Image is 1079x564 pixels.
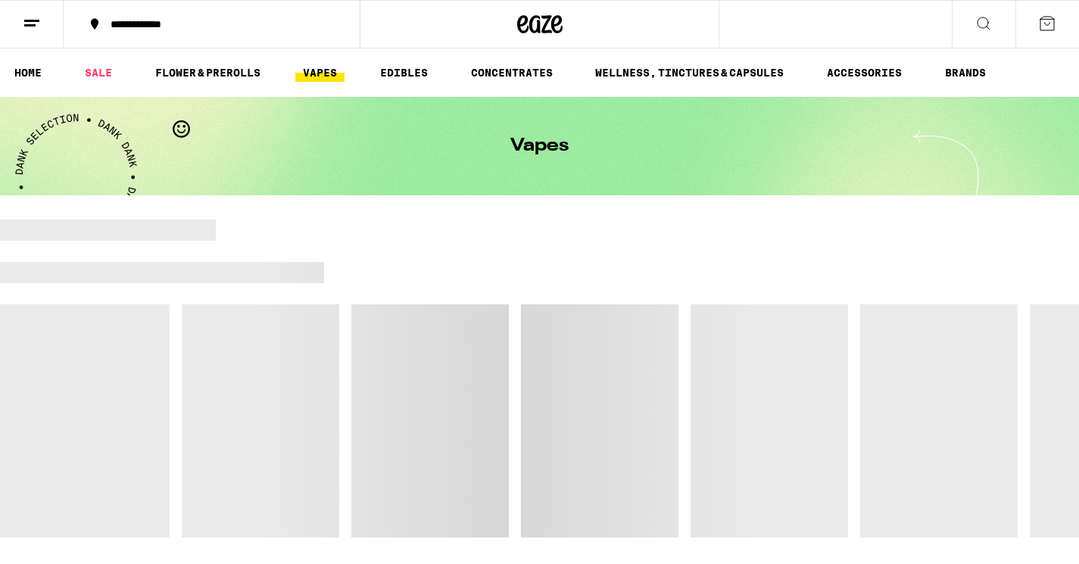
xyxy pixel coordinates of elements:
[148,64,268,82] a: FLOWER & PREROLLS
[373,64,435,82] a: EDIBLES
[463,64,560,82] a: CONCENTRATES
[937,64,993,82] a: BRANDS
[77,64,120,82] a: SALE
[7,64,49,82] a: HOME
[510,137,569,155] h1: Vapes
[819,64,909,82] a: ACCESSORIES
[295,64,345,82] a: VAPES
[588,64,791,82] a: WELLNESS, TINCTURES & CAPSULES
